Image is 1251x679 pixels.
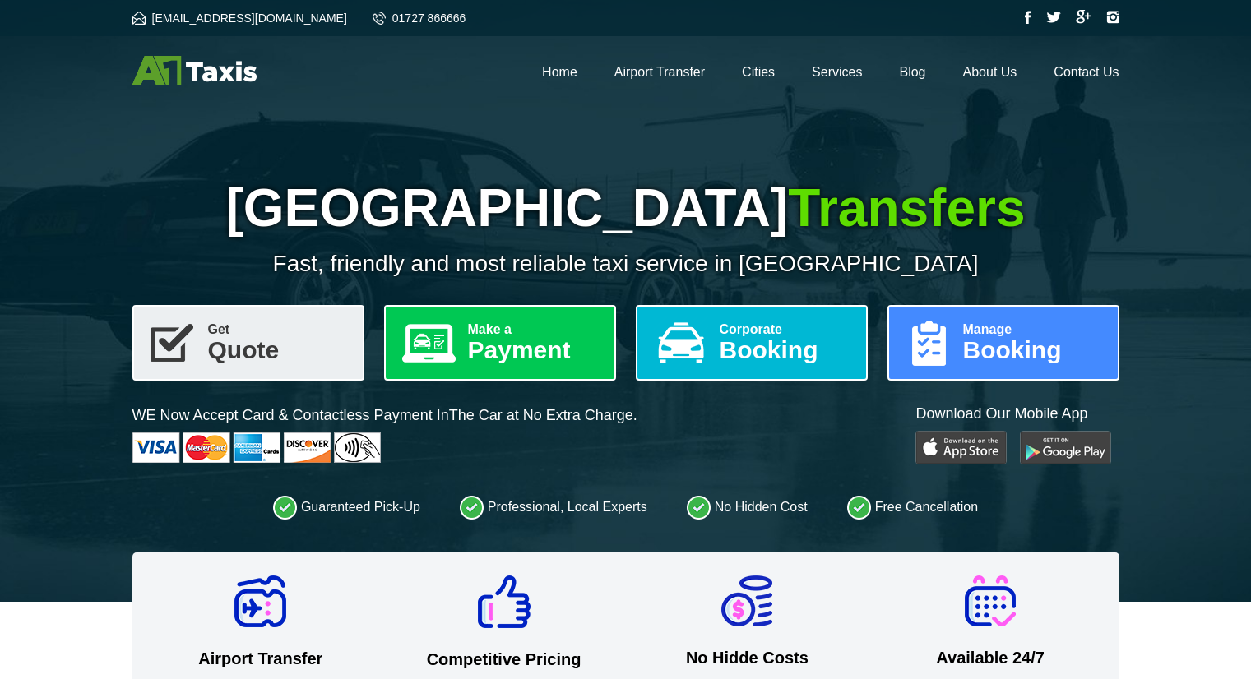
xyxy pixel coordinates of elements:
[687,495,808,520] li: No Hidden Cost
[915,431,1007,464] img: Play Store
[373,12,466,25] a: 01727 866666
[1076,10,1091,24] img: Google Plus
[392,650,616,669] h2: Competitive Pricing
[965,575,1016,626] img: Available 24/7 Icon
[899,65,925,79] a: Blog
[721,575,772,626] img: No Hidde Costs Icon
[132,305,364,381] a: GetQuote
[132,178,1119,238] h1: [GEOGRAPHIC_DATA]
[1020,431,1111,464] img: Google Play
[132,251,1119,277] p: Fast, friendly and most reliable taxi service in [GEOGRAPHIC_DATA]
[1106,11,1119,24] img: Instagram
[887,305,1119,381] a: ManageBooking
[614,65,705,79] a: Airport Transfer
[132,12,347,25] a: [EMAIL_ADDRESS][DOMAIN_NAME]
[1054,65,1119,79] a: Contact Us
[635,649,859,667] h2: No Hidde Costs
[742,65,775,79] a: Cities
[468,323,601,336] span: Make a
[542,65,577,79] a: Home
[847,495,978,520] li: Free Cancellation
[132,432,381,463] img: Cards
[460,495,647,520] li: Professional, Local Experts
[208,323,350,336] span: Get
[963,323,1105,336] span: Manage
[878,649,1103,667] h2: Available 24/7
[478,575,531,628] img: Competitive Pricing Icon
[384,305,616,381] a: Make aPayment
[1046,12,1061,23] img: Twitter
[449,407,637,423] span: The Car at No Extra Charge.
[788,178,1025,238] span: Transfers
[132,405,637,426] p: WE Now Accept Card & Contactless Payment In
[132,56,257,85] img: A1 Taxis St Albans LTD
[812,65,862,79] a: Services
[720,323,853,336] span: Corporate
[273,495,420,520] li: Guaranteed Pick-Up
[636,305,868,381] a: CorporateBooking
[234,575,286,627] img: Airport Transfer Icon
[963,65,1017,79] a: About Us
[1025,11,1031,24] img: Facebook
[915,404,1119,424] p: Download Our Mobile App
[149,649,373,668] h2: Airport Transfer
